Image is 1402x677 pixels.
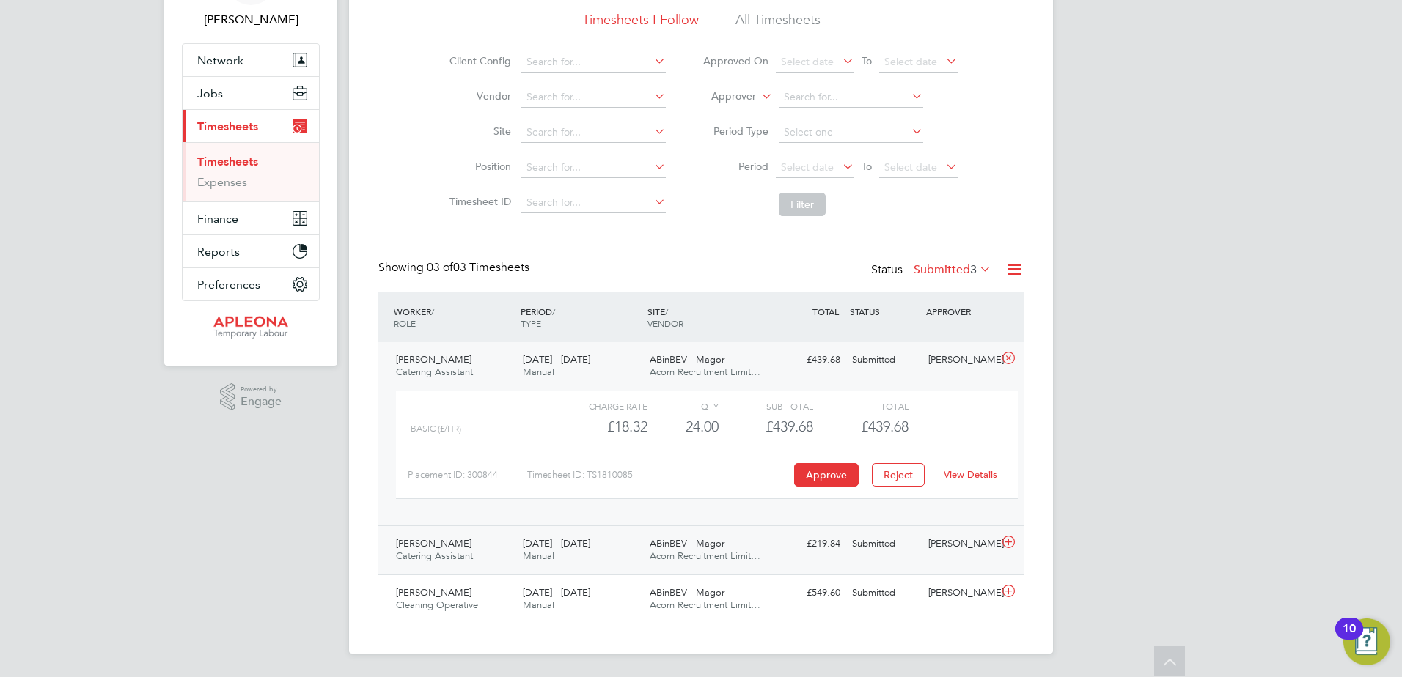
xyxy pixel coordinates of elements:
input: Search for... [521,87,666,108]
span: Select date [884,160,937,174]
input: Search for... [779,87,923,108]
span: [PERSON_NAME] [396,586,471,599]
button: Network [183,44,319,76]
a: Expenses [197,175,247,189]
button: Approve [794,463,859,487]
div: Status [871,260,994,281]
span: 03 Timesheets [427,260,529,275]
button: Timesheets [183,110,319,142]
input: Search for... [521,158,666,178]
div: Submitted [846,532,922,556]
span: TYPE [521,317,541,329]
li: All Timesheets [735,11,821,37]
span: Acorn Recruitment Limit… [650,599,760,611]
a: Timesheets [197,155,258,169]
span: Engage [241,396,282,408]
div: [PERSON_NAME] [922,532,999,556]
label: Period Type [702,125,768,138]
label: Position [445,160,511,173]
div: £219.84 [770,532,846,556]
div: STATUS [846,298,922,325]
label: Approved On [702,54,768,67]
span: [DATE] - [DATE] [523,586,590,599]
span: Jobs [197,86,223,100]
span: Cleaning Operative [396,599,478,611]
span: ROLE [394,317,416,329]
div: Timesheets [183,142,319,201]
span: [DATE] - [DATE] [523,537,590,550]
span: [PERSON_NAME] [396,353,471,366]
label: Submitted [914,262,991,277]
span: Gemma McBride [182,11,320,29]
label: Period [702,160,768,173]
span: 3 [970,262,977,277]
label: Site [445,125,511,138]
div: SITE [644,298,771,336]
div: Showing [378,260,532,275]
button: Preferences [183,268,319,300]
span: Finance [197,212,238,226]
div: £439.68 [719,415,813,439]
img: apleona-logo-retina.png [213,316,288,339]
div: QTY [647,397,719,415]
span: To [857,51,876,70]
span: ABinBEV - Magor [650,586,724,599]
span: Network [197,53,243,67]
button: Reports [183,235,319,267]
div: £549.60 [770,581,846,605]
a: View Details [944,468,997,481]
a: Powered byEngage [220,383,282,411]
button: Open Resource Center, 10 new notifications [1343,618,1390,665]
div: £439.68 [770,348,846,372]
input: Select one [779,122,923,143]
span: Timesheets [197,119,258,133]
div: APPROVER [922,298,999,325]
button: Finance [183,202,319,234]
span: Manual [523,366,554,378]
button: Reject [872,463,925,487]
span: Basic (£/HR) [411,423,461,434]
span: / [665,306,668,317]
label: Timesheet ID [445,195,511,208]
button: Filter [779,193,826,216]
a: Go to home page [182,316,320,339]
div: Total [813,397,908,415]
div: 24.00 [647,415,719,439]
span: Select date [781,55,834,68]
input: Search for... [521,52,666,73]
label: Client Config [445,54,511,67]
span: 03 of [427,260,453,275]
span: / [431,306,434,317]
span: Acorn Recruitment Limit… [650,366,760,378]
div: [PERSON_NAME] [922,348,999,372]
div: PERIOD [517,298,644,336]
label: Vendor [445,89,511,103]
span: Select date [884,55,937,68]
button: Jobs [183,77,319,109]
div: Submitted [846,581,922,605]
span: [DATE] - [DATE] [523,353,590,366]
div: £18.32 [553,415,647,439]
div: Charge rate [553,397,647,415]
span: Catering Assistant [396,550,473,562]
span: Manual [523,550,554,562]
span: [PERSON_NAME] [396,537,471,550]
div: WORKER [390,298,517,336]
span: / [552,306,555,317]
div: Timesheet ID: TS1810085 [527,463,790,487]
span: ABinBEV - Magor [650,537,724,550]
span: To [857,157,876,176]
span: £439.68 [861,418,909,435]
label: Approver [690,89,756,104]
div: [PERSON_NAME] [922,581,999,605]
div: Sub Total [719,397,813,415]
span: VENDOR [647,317,683,329]
div: 10 [1343,629,1356,648]
div: Submitted [846,348,922,372]
span: Select date [781,160,834,174]
span: Powered by [241,383,282,396]
span: ABinBEV - Magor [650,353,724,366]
span: Manual [523,599,554,611]
span: Reports [197,245,240,259]
span: Acorn Recruitment Limit… [650,550,760,562]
